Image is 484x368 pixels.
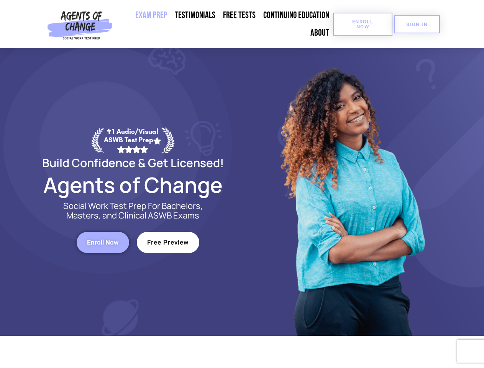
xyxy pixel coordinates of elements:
h2: Build Confidence & Get Licensed! [24,157,242,168]
span: Enroll Now [345,19,380,29]
a: Exam Prep [131,7,171,24]
nav: Menu [115,7,333,42]
a: SIGN IN [394,15,440,33]
a: Continuing Education [259,7,333,24]
p: Social Work Test Prep For Bachelors, Masters, and Clinical ASWB Exams [54,201,212,220]
a: Free Tests [219,7,259,24]
span: Free Preview [147,239,189,246]
span: Enroll Now [87,239,119,246]
a: Free Preview [137,232,199,253]
a: About [307,24,333,42]
h2: Agents of Change [24,176,242,194]
a: Enroll Now [333,13,392,36]
a: Testimonials [171,7,219,24]
img: Website Image 1 (1) [275,48,428,336]
a: Enroll Now [77,232,129,253]
div: #1 Audio/Visual ASWB Test Prep [104,127,161,153]
span: SIGN IN [406,22,428,27]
